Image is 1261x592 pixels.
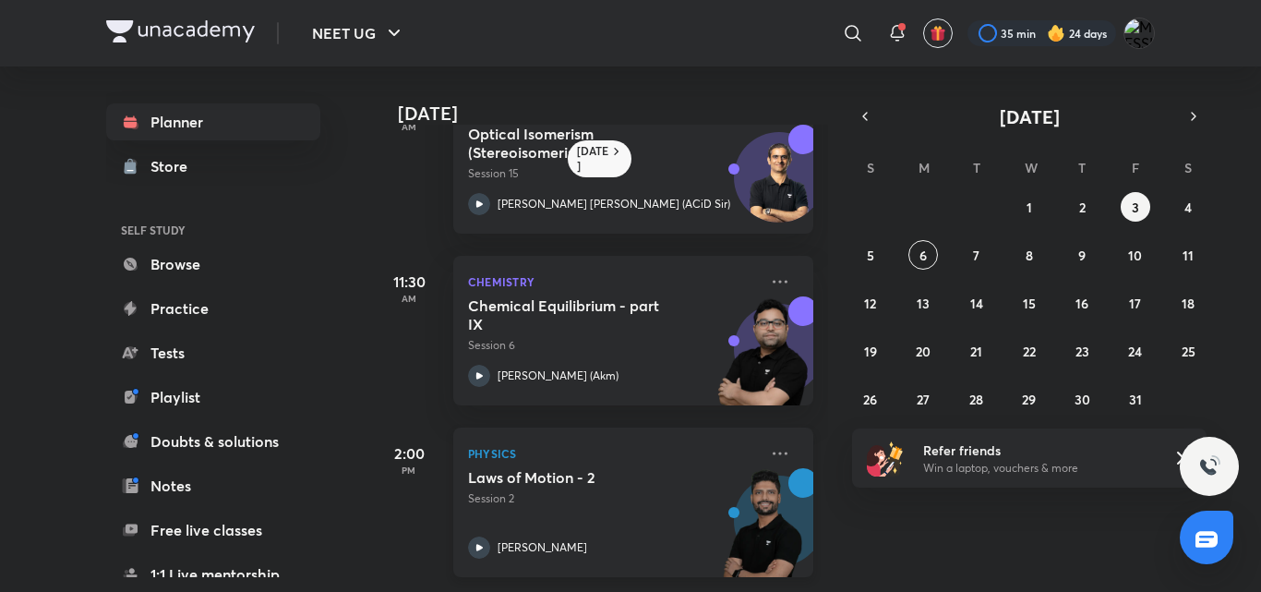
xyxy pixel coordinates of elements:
h5: Laws of Motion - 2 [468,468,698,487]
abbr: October 22, 2025 [1023,343,1036,360]
abbr: October 1, 2025 [1027,199,1032,216]
button: October 24, 2025 [1121,336,1150,366]
abbr: October 23, 2025 [1075,343,1089,360]
abbr: October 15, 2025 [1023,295,1036,312]
p: PM [372,465,446,476]
abbr: October 14, 2025 [970,295,983,312]
abbr: October 10, 2025 [1128,247,1142,264]
button: October 15, 2025 [1015,288,1044,318]
button: October 8, 2025 [1015,240,1044,270]
img: Avatar [735,142,823,231]
a: Browse [106,246,320,283]
span: [DATE] [1000,104,1060,129]
h6: SELF STUDY [106,214,320,246]
h5: 11:30 [372,271,446,293]
p: Chemistry [468,271,758,293]
abbr: October 7, 2025 [973,247,979,264]
abbr: October 29, 2025 [1022,391,1036,408]
abbr: Saturday [1184,159,1192,176]
abbr: October 20, 2025 [916,343,931,360]
p: [PERSON_NAME] [PERSON_NAME] (ACiD Sir) [498,196,730,212]
abbr: October 13, 2025 [917,295,930,312]
abbr: October 27, 2025 [917,391,930,408]
abbr: October 3, 2025 [1132,199,1139,216]
button: October 12, 2025 [856,288,885,318]
button: October 23, 2025 [1067,336,1097,366]
abbr: October 12, 2025 [864,295,876,312]
abbr: Thursday [1078,159,1086,176]
button: October 28, 2025 [962,384,991,414]
p: Session 15 [468,165,758,182]
abbr: October 19, 2025 [864,343,877,360]
abbr: October 18, 2025 [1182,295,1195,312]
img: streak [1047,24,1065,42]
button: October 7, 2025 [962,240,991,270]
h5: Optical Isomerism (Stereoisomerism) [468,125,698,162]
button: October 9, 2025 [1067,240,1097,270]
h4: [DATE] [398,103,832,125]
abbr: Friday [1132,159,1139,176]
p: [PERSON_NAME] (Akm) [498,368,618,384]
abbr: Wednesday [1025,159,1038,176]
button: October 26, 2025 [856,384,885,414]
abbr: October 9, 2025 [1078,247,1086,264]
a: Planner [106,103,320,140]
button: October 30, 2025 [1067,384,1097,414]
abbr: October 16, 2025 [1075,295,1088,312]
button: October 25, 2025 [1173,336,1203,366]
img: avatar [930,25,946,42]
button: October 10, 2025 [1121,240,1150,270]
abbr: October 30, 2025 [1075,391,1090,408]
abbr: October 24, 2025 [1128,343,1142,360]
h6: Refer friends [923,441,1150,460]
p: Session 2 [468,490,758,507]
abbr: October 31, 2025 [1129,391,1142,408]
abbr: October 5, 2025 [867,247,874,264]
button: October 5, 2025 [856,240,885,270]
abbr: October 6, 2025 [919,247,927,264]
button: October 22, 2025 [1015,336,1044,366]
button: October 19, 2025 [856,336,885,366]
button: October 3, 2025 [1121,192,1150,222]
button: October 14, 2025 [962,288,991,318]
img: referral [867,440,904,477]
button: October 2, 2025 [1067,192,1097,222]
a: Tests [106,334,320,371]
button: October 1, 2025 [1015,192,1044,222]
abbr: October 25, 2025 [1182,343,1195,360]
a: Company Logo [106,20,255,47]
button: October 17, 2025 [1121,288,1150,318]
h5: 2:00 [372,442,446,465]
img: unacademy [712,296,813,424]
a: Free live classes [106,512,320,549]
a: Practice [106,290,320,327]
h5: Chemical Equilibrium - part IX [468,296,698,333]
abbr: October 2, 2025 [1079,199,1086,216]
abbr: Sunday [867,159,874,176]
a: Store [106,148,320,185]
a: Playlist [106,379,320,416]
button: October 18, 2025 [1173,288,1203,318]
abbr: October 26, 2025 [863,391,877,408]
p: [PERSON_NAME] [498,539,587,556]
a: Notes [106,467,320,504]
a: Doubts & solutions [106,423,320,460]
abbr: October 21, 2025 [970,343,982,360]
abbr: October 28, 2025 [969,391,983,408]
h6: [DATE] [577,144,609,174]
button: October 27, 2025 [908,384,938,414]
img: ttu [1198,455,1220,477]
p: Session 6 [468,337,758,354]
abbr: October 11, 2025 [1183,247,1194,264]
button: October 4, 2025 [1173,192,1203,222]
button: October 16, 2025 [1067,288,1097,318]
p: AM [372,293,446,304]
button: October 31, 2025 [1121,384,1150,414]
button: [DATE] [878,103,1181,129]
button: October 13, 2025 [908,288,938,318]
button: October 21, 2025 [962,336,991,366]
abbr: Tuesday [973,159,980,176]
button: October 29, 2025 [1015,384,1044,414]
abbr: October 4, 2025 [1184,199,1192,216]
button: October 20, 2025 [908,336,938,366]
